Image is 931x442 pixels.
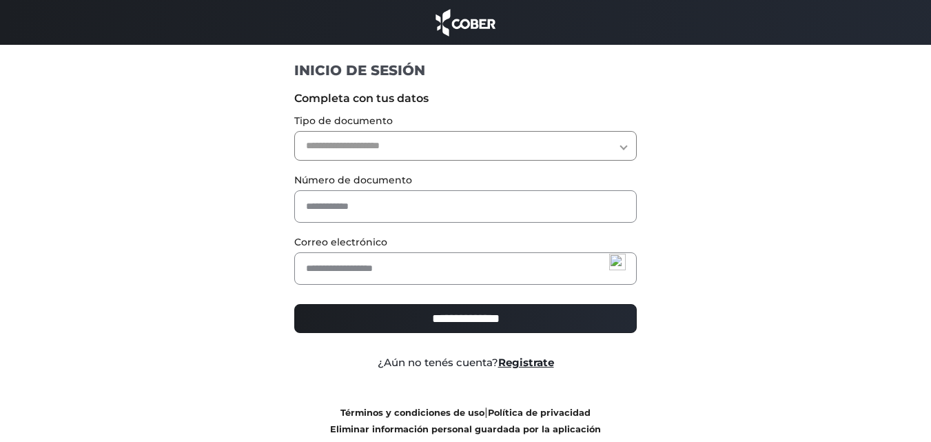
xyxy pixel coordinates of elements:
label: Correo electrónico [294,235,637,250]
label: Número de documento [294,173,637,188]
a: Política de privacidad [488,408,591,418]
div: | [284,404,647,437]
a: Registrate [498,356,554,369]
label: Tipo de documento [294,114,637,128]
label: Completa con tus datos [294,90,637,107]
div: ¿Aún no tenés cuenta? [284,355,647,371]
h1: INICIO DE SESIÓN [294,61,637,79]
img: npw-badge-icon-locked.svg [609,254,626,270]
a: Eliminar información personal guardada por la aplicación [330,424,601,434]
img: cober_marca.png [432,7,500,38]
a: Términos y condiciones de uso [340,408,484,418]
